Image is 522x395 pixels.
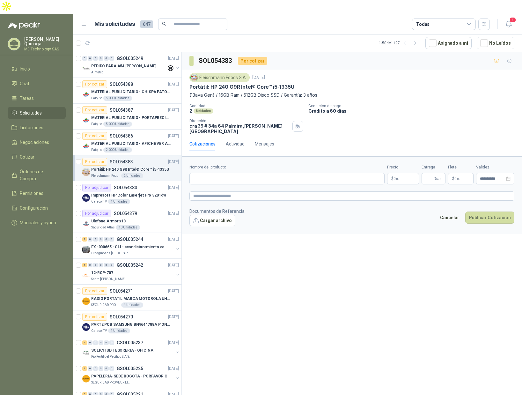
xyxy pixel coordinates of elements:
div: Por adjudicar [82,210,111,217]
div: 0 [88,56,92,61]
img: Company Logo [82,375,90,383]
button: Cancelar [437,212,463,224]
p: Fleischmann Foods S.A. [91,173,120,178]
span: 647 [140,20,153,28]
p: [PERSON_NAME] Quiroga [24,37,66,46]
p: Oleaginosas [GEOGRAPHIC_DATA][PERSON_NAME] [91,251,131,256]
p: 2 [189,108,192,114]
button: No Leídos [477,37,514,49]
a: 0 0 0 0 0 0 GSOL005249[DATE] Company LogoPEDIDO PARA A54 [PERSON_NAME]Almatec [82,55,180,75]
p: SEGURIDAD PROVISER LTDA [91,380,131,385]
button: Publicar Cotización [465,212,514,224]
div: 0 [104,366,109,371]
p: 12-RQP-707 [91,270,113,276]
p: (13ava Gen) / 16GB Ram / 512GB Disco SSD / Garantía: 3 años [189,92,514,99]
div: 0 [93,366,98,371]
div: 10 Unidades [116,225,140,230]
a: Por cotizarSOL054271[DATE] Company LogoRADIO PORTATIL MARCA MOTOROLA UHF SIN PANTALLA CON GPS, IN... [73,285,181,310]
p: [DATE] [168,133,179,139]
div: 1 - 50 de 1197 [379,38,420,48]
a: Cotizar [8,151,66,163]
p: [DATE] [168,211,179,217]
div: 1 [82,237,87,242]
p: GSOL005244 [117,237,143,242]
div: Mensajes [255,140,274,147]
span: $ [452,177,454,181]
p: SEGURIDAD PROVISER LTDA [91,302,120,308]
p: GSOL005249 [117,56,143,61]
p: GSOL005242 [117,263,143,267]
p: MATERIAL PUBLICITARIO - AFICHE VER ADJUNTO [91,141,171,147]
a: 1 0 0 0 0 0 GSOL005237[DATE] Company LogoSOLICITUD TESORERIA - OFICINARio Fertil del Pacífico S.A.S. [82,339,180,359]
div: Todas [416,21,430,28]
img: Company Logo [191,74,198,81]
p: SOL054270 [110,315,133,319]
p: $0,00 [387,173,419,184]
div: 0 [109,366,114,371]
p: SOL054386 [110,134,133,138]
a: Remisiones [8,187,66,199]
div: 0 [109,237,114,242]
img: Company Logo [82,142,90,150]
p: Impresora HP Color Laserjet Pro 3201dw [91,192,166,198]
a: Chat [8,78,66,90]
p: Caracol TV [91,199,107,204]
span: ,00 [457,177,460,181]
div: Por cotizar [82,287,107,295]
p: M3 Technology SAS [24,47,66,51]
div: Por cotizar [82,80,107,88]
p: [DATE] [168,366,179,372]
span: 0 [454,177,460,181]
span: Órdenes de Compra [20,168,60,182]
img: Company Logo [82,297,90,305]
div: 1 Unidades [108,199,130,204]
div: 0 [93,56,98,61]
span: Días [434,173,442,184]
div: 0 [104,340,109,345]
a: Órdenes de Compra [8,166,66,185]
span: Cotizar [20,153,34,160]
p: Patojito [91,96,102,101]
p: Dirección [189,119,290,123]
img: Company Logo [82,194,90,202]
p: SOL054380 [114,185,137,190]
p: [DATE] [168,236,179,242]
div: 2.000 Unidades [103,147,132,153]
button: Asignado a mi [425,37,472,49]
label: Precio [387,164,419,170]
a: Por adjudicarSOL054379[DATE] Company LogoUlefone Armor x13Seguridad Atlas10 Unidades [73,207,181,233]
p: GSOL005237 [117,340,143,345]
a: Por adjudicarSOL054380[DATE] Company LogoImpresora HP Color Laserjet Pro 3201dwCaracol TV1 Unidades [73,181,181,207]
p: Portátil: HP 240 G9R Intel® Core™ i5-1335U [91,167,169,173]
p: PEDIDO PARA A54 [PERSON_NAME] [91,63,156,69]
p: [DATE] [168,314,179,320]
a: Solicitudes [8,107,66,119]
p: Cantidad [189,104,303,108]
p: Portátil: HP 240 G9R Intel® Core™ i5-1335U [189,84,294,90]
div: 0 [82,56,87,61]
p: [DATE] [252,75,265,81]
label: Flete [448,164,474,170]
a: 1 0 0 0 0 0 GSOL005242[DATE] Company Logo12-RQP-707Santa [PERSON_NAME] [82,261,180,282]
p: PARTE PCB SAMSUNG BN9644788A P ONECONNE [91,322,171,328]
div: 0 [109,263,114,267]
div: Actividad [226,140,245,147]
a: Por cotizarSOL054383[DATE] Company LogoPortátil: HP 240 G9R Intel® Core™ i5-1335UFleischmann Food... [73,155,181,181]
span: Negociaciones [20,139,49,146]
span: 4 [509,17,516,23]
p: SOL054387 [110,108,133,112]
img: Company Logo [82,220,90,227]
img: Company Logo [82,272,90,279]
a: 1 0 0 0 0 0 GSOL005225[DATE] Company LogoPAPELERIA-SEDE BOGOTA - PORFAVOR CTZ COMPLETOSEGURIDAD P... [82,365,180,385]
p: MATERIAL PUBLICITARIO - CHISPA PATOJITO VER ADJUNTO [91,89,171,95]
p: Santa [PERSON_NAME] [91,277,126,282]
div: Unidades [194,108,213,114]
p: SOL054383 [110,160,133,164]
a: Inicio [8,63,66,75]
a: 1 0 0 0 0 0 GSOL005244[DATE] Company LogoEX -000665 - CLI - acondicionamiento de caja paraOleagin... [82,235,180,256]
div: 0 [99,263,103,267]
div: 0 [88,263,92,267]
img: Company Logo [82,91,90,98]
div: 0 [99,237,103,242]
span: Chat [20,80,29,87]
